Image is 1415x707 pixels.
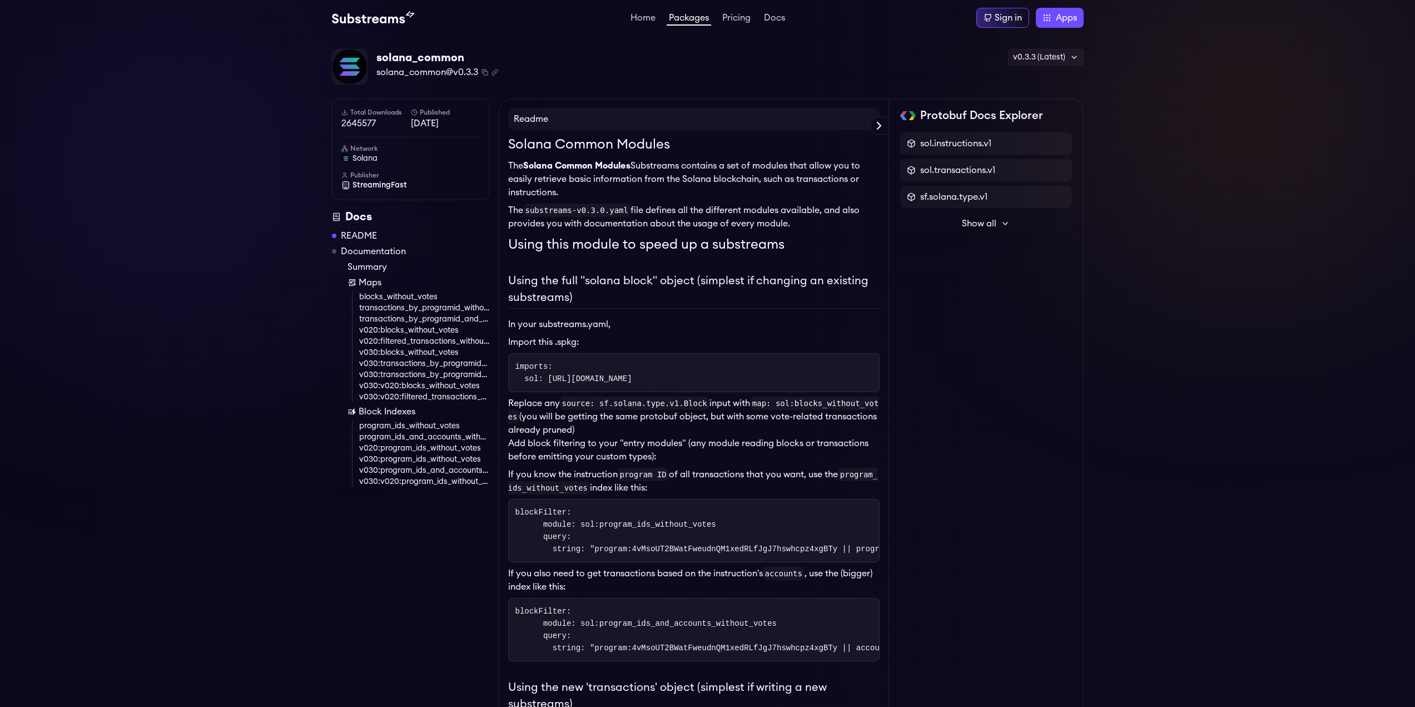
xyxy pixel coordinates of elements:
[995,11,1022,24] div: Sign in
[508,135,880,155] h1: Solana Common Modules
[900,111,916,120] img: Protobuf
[359,443,490,454] a: v020:program_ids_without_votes
[341,245,406,258] a: Documentation
[920,190,987,204] span: sf.solana.type.v1
[359,476,490,487] a: v030:v020:program_ids_without_votes
[411,108,480,117] h6: Published
[352,153,378,164] span: solana
[376,50,498,66] div: solana_common
[508,159,880,199] p: The Substreams contains a set of modules that allow you to easily retrieve basic information from...
[332,11,414,24] img: Substream's logo
[762,13,787,24] a: Docs
[515,362,632,383] code: imports: sol: [URL][DOMAIN_NAME]
[523,161,630,170] strong: Solana Common Modules
[347,260,490,274] a: Summary
[341,171,480,180] h6: Publisher
[508,318,880,331] p: In your substreams.yaml,
[347,278,356,287] img: Map icon
[341,117,411,130] span: 2645577
[508,335,880,349] li: Import this .spkg:
[508,397,879,423] code: map: sol:blocks_without_votes
[359,303,490,314] a: transactions_by_programid_without_votes
[359,465,490,476] a: v030:program_ids_and_accounts_without_votes
[618,468,669,481] code: program ID
[1008,49,1084,66] div: v0.3.3 (Latest)
[920,137,991,150] span: sol.instructions.v1
[359,291,490,303] a: blocks_without_votes
[376,66,478,79] span: solana_common@v0.3.3
[1056,11,1077,24] span: Apps
[359,392,490,403] a: v030:v020:filtered_transactions_without_votes
[491,69,498,76] button: Copy .spkg link to clipboard
[347,276,490,289] a: Maps
[720,13,753,24] a: Pricing
[341,108,411,117] h6: Total Downloads
[347,405,490,418] a: Block Indexes
[341,229,377,243] a: README
[508,437,880,463] p: Add block filtering to your "entry modules" (any module reading blocks or transactions before emi...
[523,204,630,217] code: substreams-v0.3.0.yaml
[763,567,805,580] code: accounts
[481,69,488,76] button: Copy package name and version
[341,154,350,163] img: solana
[332,50,367,84] img: Package Logo
[508,204,880,230] p: The file defines all the different modules available, and also provides you with documentation ab...
[347,407,356,416] img: Block Index icon
[976,8,1029,28] a: Sign in
[920,108,1043,123] h2: Protobuf Docs Explorer
[667,13,711,26] a: Packages
[508,468,880,495] p: If you know the instruction of all transactions that you want, use the index like this:
[560,397,709,410] code: source: sf.solana.type.v1.Block
[508,397,880,437] p: Replace any input with (you will be getting the same protobuf object, but with some vote-related ...
[515,607,1104,652] code: blockFilter: module: sol:program_ids_and_accounts_without_votes query: string: "program:4vMsoUT2B...
[359,454,490,465] a: v030:program_ids_without_votes
[359,380,490,392] a: v030:v020:blocks_without_votes
[515,508,1104,553] code: blockFilter: module: sol:program_ids_without_votes query: string: "program:4vMsoUT2BWatFweudnQM1x...
[628,13,658,24] a: Home
[359,421,490,432] a: program_ids_without_votes
[359,432,490,443] a: program_ids_and_accounts_without_votes
[359,325,490,336] a: v020:blocks_without_votes
[359,314,490,325] a: transactions_by_programid_and_account_without_votes
[508,468,878,495] code: program_ids_without_votes
[352,180,407,191] span: StreamingFast
[359,347,490,358] a: v030:blocks_without_votes
[508,273,880,309] h2: Using the full "solana block" object (simplest if changing an existing substreams)
[508,108,880,130] h4: Readme
[359,336,490,347] a: v020:filtered_transactions_without_votes
[508,567,880,594] p: If you also need to get transactions based on the instruction's , use the (bigger) index like this:
[962,217,996,230] span: Show all
[359,369,490,380] a: v030:transactions_by_programid_and_account_without_votes
[341,180,480,191] a: StreamingFast
[341,144,480,153] h6: Network
[920,164,995,177] span: sol.transactions.v1
[900,212,1072,235] button: Show all
[359,358,490,369] a: v030:transactions_by_programid_without_votes
[341,153,480,164] a: solana
[332,209,490,225] div: Docs
[508,235,880,255] h1: Using this module to speed up a substreams
[411,117,480,130] span: [DATE]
